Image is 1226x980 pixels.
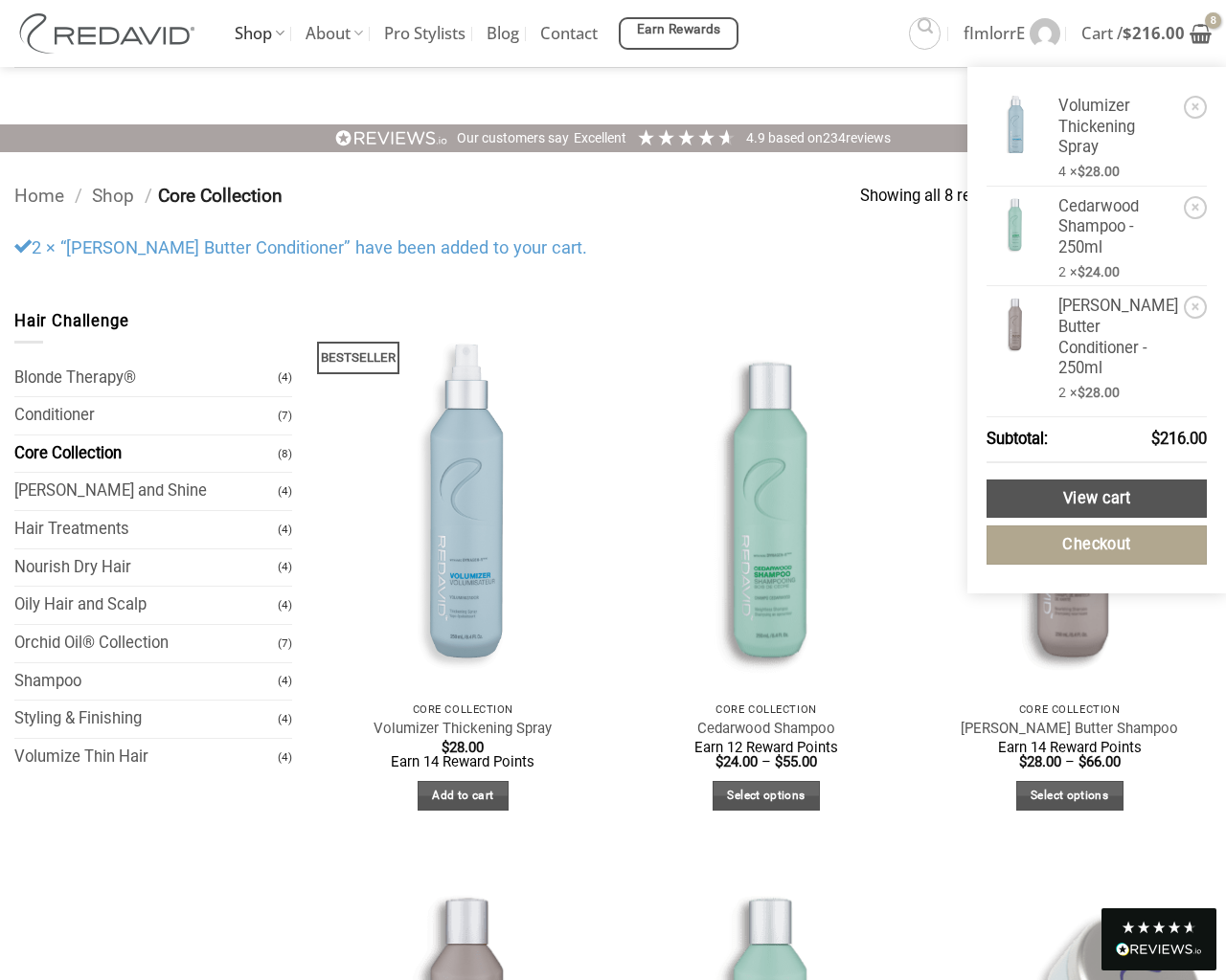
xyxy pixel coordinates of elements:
a: Styling & Finishing [14,701,278,738]
div: Our customers say [457,129,569,148]
img: REVIEWS.io [1116,943,1202,956]
span: (8) [278,437,292,471]
span: / [145,185,152,207]
a: Volumizer Thickening Spray [374,720,552,738]
a: [PERSON_NAME] Butter Shampoo [961,720,1178,738]
span: $ [1078,164,1085,179]
div: Read All Reviews [1116,943,1202,956]
a: Cedarwood Shampoo - 250ml [1058,196,1178,258]
span: (4) [278,513,292,546]
span: Earn 12 Reward Points [694,739,838,756]
span: $ [1151,430,1160,448]
a: Cedarwood Shampoo [697,720,835,738]
span: 2 × [1058,384,1120,402]
strong: Subtotal: [987,427,1048,453]
p: Core Collection [937,703,1202,716]
span: 4 × [1058,163,1120,181]
span: reviews [846,130,891,145]
div: Excellent [574,129,626,148]
span: 2 × [1058,263,1120,281]
span: $ [442,739,449,756]
span: – [761,753,771,770]
bdi: 216.00 [1123,22,1185,44]
span: Earn Rewards [637,19,721,40]
span: (4) [278,361,292,394]
a: Blonde Therapy® [14,360,278,397]
p: Showing all 8 results [860,184,1006,210]
bdi: 28.00 [1019,753,1061,770]
span: Cart / [1081,10,1185,57]
a: Core Collection [14,435,278,473]
bdi: 66.00 [1078,753,1121,770]
bdi: 28.00 [442,739,484,756]
span: 234 [823,130,846,145]
span: Earn 14 Reward Points [391,753,534,770]
span: $ [1078,753,1086,770]
a: Volumize Thin Hair [14,739,278,776]
span: $ [1078,385,1085,400]
img: REDAVID Cedarwood Shampoo - 1 [624,313,908,692]
p: Core Collection [633,703,898,716]
span: (4) [278,550,292,584]
span: (4) [278,589,292,622]
bdi: 216.00 [1151,430,1207,448]
span: Earn 14 Reward Points [998,739,1142,756]
span: $ [715,753,723,770]
span: (4) [278,664,292,698]
span: (4) [278,702,292,736]
span: $ [1078,264,1085,279]
span: Based on [768,130,823,145]
a: Earn Rewards [619,17,738,50]
bdi: 24.00 [715,753,758,770]
a: Conditioner [14,397,278,434]
span: (4) [278,475,292,508]
nav: Breadcrumb [14,182,860,212]
a: View cart [987,479,1207,519]
a: Remove Shea Butter Conditioner - 250ml from cart [1184,296,1207,319]
span: fImlorrE [964,10,1025,57]
a: Orchid Oil® Collection [14,625,278,662]
a: Hair Treatments [14,511,278,548]
a: Select options for “Shea Butter Shampoo” [1016,781,1124,811]
div: 4.91 Stars [636,127,737,147]
a: Select options for “Cedarwood Shampoo” [713,781,820,811]
span: $ [1019,753,1027,770]
bdi: 28.00 [1078,385,1120,400]
span: 4.9 [746,130,768,145]
a: Nourish Dry Hair [14,549,278,587]
a: Add to cart: “Volumizer Thickening Spray” [418,781,509,811]
span: / [75,185,82,207]
span: Hair Challenge [14,312,129,330]
img: REDAVID Shea Butter Shampoo [927,313,1212,692]
a: Search [909,17,941,49]
a: Shampoo [14,663,278,701]
a: Shop [92,185,134,207]
span: (7) [278,399,292,433]
img: REDAVID Salon Products | United States [14,13,206,54]
span: (7) [278,627,292,660]
div: Read All Reviews [1101,908,1216,970]
p: Core Collection [330,703,596,716]
a: Home [14,185,64,207]
a: Volumizer Thickening Spray [1058,96,1178,158]
span: $ [1123,22,1132,44]
bdi: 55.00 [775,753,817,770]
span: (4) [278,741,292,774]
img: REDAVID Volumizer Thickening Spray - 1 1 [321,313,605,692]
bdi: 28.00 [1078,164,1120,179]
a: [PERSON_NAME] Butter Conditioner - 250ml [1058,296,1178,379]
div: 4.8 Stars [1121,920,1197,935]
a: Remove Cedarwood Shampoo - 250ml from cart [1184,196,1207,219]
a: Remove Volumizer Thickening Spray from cart [1184,96,1207,119]
img: REVIEWS.io [335,129,448,147]
a: [PERSON_NAME] and Shine [14,473,278,510]
span: – [1065,753,1075,770]
span: $ [775,753,783,770]
a: Checkout [987,525,1207,565]
bdi: 24.00 [1078,264,1120,279]
a: Oily Hair and Scalp [14,587,278,624]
